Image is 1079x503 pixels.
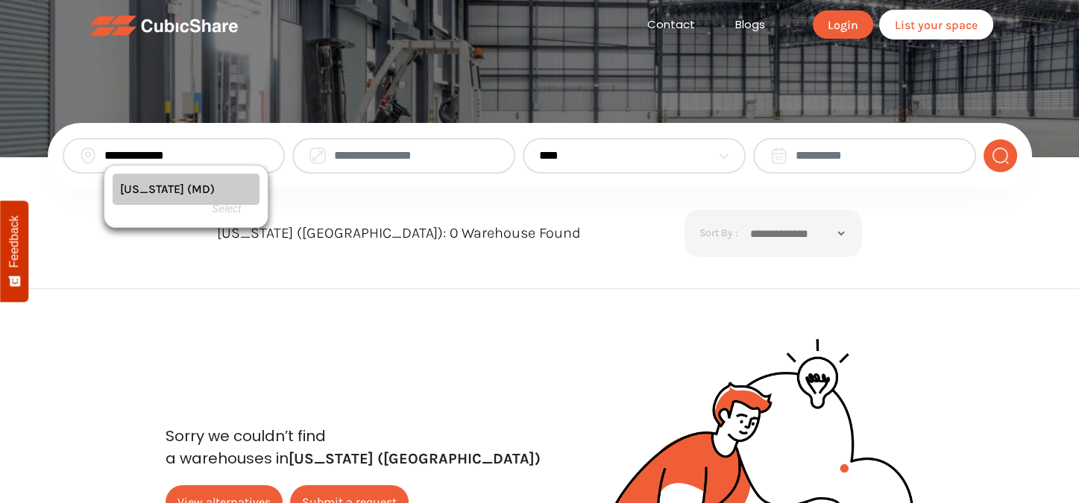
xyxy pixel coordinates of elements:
[309,147,327,165] img: space field icon
[289,450,541,467] span: [US_STATE] ([GEOGRAPHIC_DATA])
[715,16,785,34] a: Blogs
[879,10,993,39] a: List your space
[217,222,581,244] label: [US_STATE] ([GEOGRAPHIC_DATA]): 0 Warehouse Found
[627,16,715,34] a: Contact
[991,147,1010,165] img: search-normal.png
[113,174,259,205] div: [US_STATE] (MD)
[79,147,97,165] img: location.png
[166,425,541,470] p: Sorry we couldn’t find a warehouses in
[699,224,737,242] span: sort by :
[7,215,21,268] span: Feedback
[770,147,788,165] img: calendar.png
[201,199,252,218] button: Select
[813,10,873,39] a: Login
